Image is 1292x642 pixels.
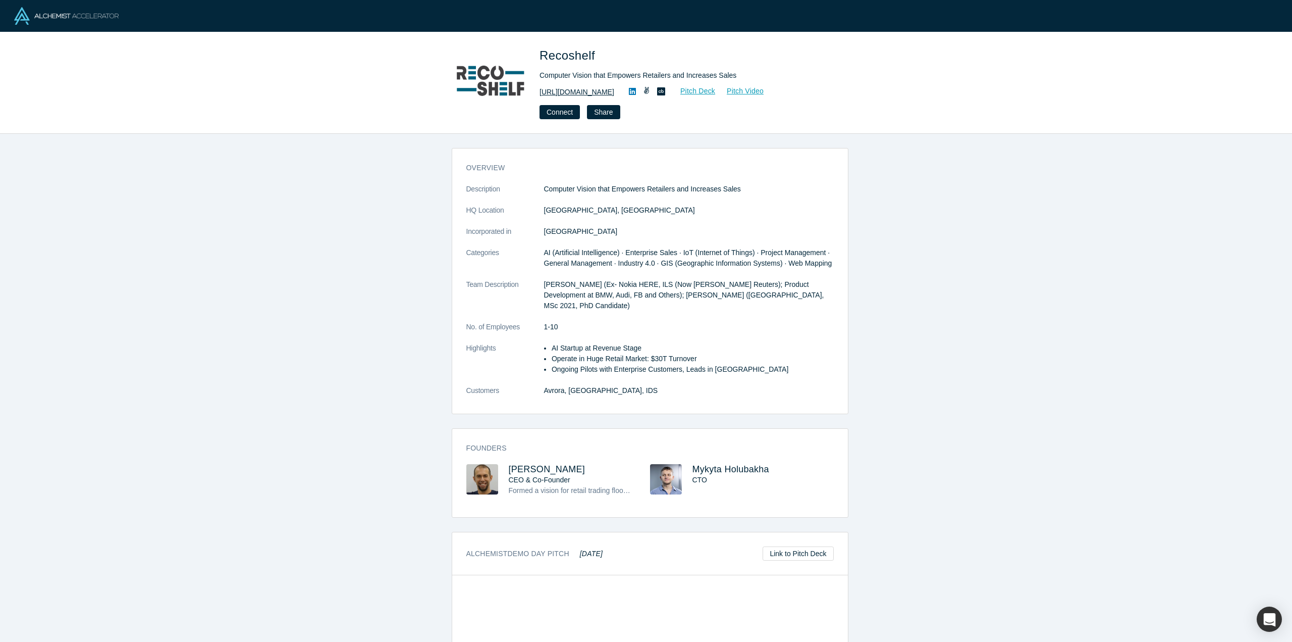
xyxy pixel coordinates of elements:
[552,354,834,364] li: Operate in Huge Retail Market: $30T Turnover
[580,550,603,558] em: [DATE]
[692,476,707,484] span: CTO
[466,322,544,343] dt: No. of Employees
[544,184,834,194] p: Computer Vision that Empowers Retailers and Increases Sales
[509,486,1278,495] span: Formed a vision for retail trading floor digitalization, signed contracts with retail chains, rai...
[544,249,832,267] span: AI (Artificial Intelligence) · Enterprise Sales · IoT (Internet of Things) · Project Management ·...
[509,464,585,474] a: [PERSON_NAME]
[540,105,580,119] button: Connect
[544,385,834,396] dd: Avrora, [GEOGRAPHIC_DATA], IDS
[552,364,834,375] li: Ongoing Pilots with Enterprise Customers, Leads in [GEOGRAPHIC_DATA]
[650,464,682,495] img: Mykyta Holubakha's Profile Image
[466,205,544,226] dt: HQ Location
[466,248,544,279] dt: Categories
[466,549,603,559] h3: Alchemist Demo Day Pitch
[540,48,599,62] span: Recoshelf
[466,226,544,248] dt: Incorporated in
[466,385,544,407] dt: Customers
[544,322,834,332] dd: 1-10
[509,476,570,484] span: CEO & Co-Founder
[540,70,822,81] div: Computer Vision that Empowers Retailers and Increases Sales
[455,46,525,117] img: Recoshelf's Logo
[466,443,820,454] h3: Founders
[466,343,544,385] dt: Highlights
[544,226,834,237] dd: [GEOGRAPHIC_DATA]
[540,87,614,97] a: [URL][DOMAIN_NAME]
[552,343,834,354] li: AI Startup at Revenue Stage
[716,85,764,97] a: Pitch Video
[14,7,119,25] img: Alchemist Logo
[669,85,716,97] a: Pitch Deck
[466,279,544,322] dt: Team Description
[466,163,820,173] h3: overview
[466,184,544,205] dt: Description
[692,464,769,474] a: Mykyta Holubakha
[763,547,833,561] a: Link to Pitch Deck
[587,105,620,119] button: Share
[544,205,834,216] dd: [GEOGRAPHIC_DATA], [GEOGRAPHIC_DATA]
[466,464,498,495] img: Yaroslav Parkhisenko's Profile Image
[544,279,834,311] p: [PERSON_NAME] (Ex- Nokia HERE, ILS (Now [PERSON_NAME] Reuters); Product Development at BMW, Audi,...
